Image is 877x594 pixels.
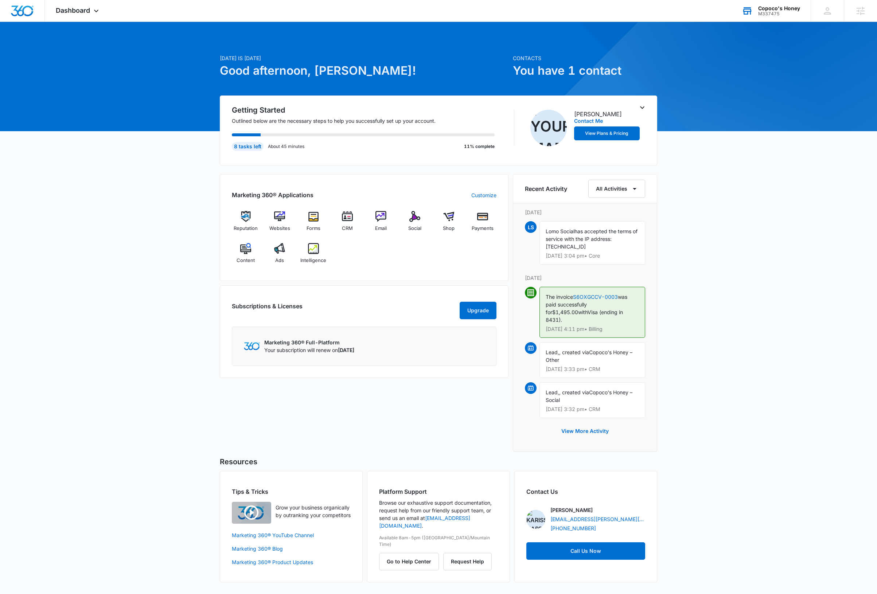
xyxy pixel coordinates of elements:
a: Email [367,211,395,237]
p: Outlined below are the necessary steps to help you successfully set up your account. [232,117,504,125]
p: [DATE] 3:04 pm • Core [546,253,639,258]
span: Forms [307,225,320,232]
a: Reputation [232,211,260,237]
img: Marketing 360 Logo [244,342,260,350]
h2: Subscriptions & Licenses [232,302,303,316]
a: Request Help [443,558,492,564]
a: Call Us Now [526,542,645,560]
h2: Marketing 360® Applications [232,191,313,199]
p: [PERSON_NAME] [574,110,622,118]
p: About 45 minutes [268,143,304,150]
a: Marketing 360® Product Updates [232,558,351,566]
h1: Good afternoon, [PERSON_NAME]! [220,62,508,79]
span: The invoice [546,294,573,300]
h5: Resources [220,456,657,467]
a: Marketing 360® YouTube Channel [232,531,351,539]
p: [DATE] 3:32 pm • CRM [546,407,639,412]
span: Lead, [546,349,559,355]
button: Go to Help Center [379,553,439,570]
span: Copoco's Honey – Other [546,349,632,363]
span: Content [237,257,255,264]
button: Contact Me [574,118,603,124]
h2: Getting Started [232,105,504,116]
span: has accepted the terms of service with the IP address: [546,228,638,242]
a: CRM [333,211,361,237]
div: 8 tasks left [232,142,264,151]
p: Marketing 360® Full-Platform [264,339,354,346]
span: was paid successfully for [546,294,627,315]
img: Quick Overview Video [232,502,271,524]
p: [DATE] 3:33 pm • CRM [546,367,639,372]
span: with [578,309,588,315]
button: All Activities [588,180,645,198]
h6: Recent Activity [525,184,567,193]
span: Reputation [234,225,258,232]
div: account id [758,11,800,16]
p: Browse our exhaustive support documentation, request help from our friendly support team, or send... [379,499,498,529]
span: Dashboard [56,7,90,14]
span: Intelligence [300,257,326,264]
h2: Tips & Tricks [232,487,351,496]
a: [PHONE_NUMBER] [550,524,596,532]
img: Karissa Harris [526,510,545,529]
span: , created via [559,389,589,395]
a: Websites [266,211,294,237]
span: Payments [472,225,494,232]
span: Lomo Social [546,228,574,234]
p: [PERSON_NAME] [550,506,593,514]
p: [DATE] 4:11 pm • Billing [546,327,639,332]
p: [DATE] is [DATE] [220,54,508,62]
span: Lead, [546,389,559,395]
span: $1,495.00 [552,309,578,315]
a: Ads [266,243,294,269]
span: CRM [342,225,353,232]
a: Intelligence [300,243,328,269]
button: Request Help [443,553,492,570]
img: Your Marketing Consultant Team [530,110,567,146]
button: View More Activity [554,422,616,440]
div: account name [758,5,800,11]
p: [DATE] [525,208,645,216]
span: [TECHNICAL_ID] [546,243,586,250]
button: View Plans & Pricing [574,126,640,140]
a: Social [401,211,429,237]
span: Ads [275,257,284,264]
button: Upgrade [460,302,496,319]
span: [DATE] [338,347,354,353]
a: Customize [471,191,496,199]
span: Copoco's Honey – Social [546,389,632,403]
a: S6OXGCCV-0003 [573,294,618,300]
p: Contacts [513,54,657,62]
h1: You have 1 contact [513,62,657,79]
a: [EMAIL_ADDRESS][PERSON_NAME][DOMAIN_NAME] [550,515,645,523]
a: Shop [435,211,463,237]
p: Grow your business organically by outranking your competitors [276,504,351,519]
span: , created via [559,349,589,355]
a: Forms [300,211,328,237]
button: Toggle Collapse [638,103,647,112]
h2: Contact Us [526,487,645,496]
p: Available 8am-5pm ([GEOGRAPHIC_DATA]/Mountain Time) [379,535,498,548]
a: Payments [468,211,496,237]
a: Content [232,243,260,269]
p: Your subscription will renew on [264,346,354,354]
span: LS [525,221,537,233]
p: 11% complete [464,143,495,150]
a: Go to Help Center [379,558,443,564]
span: Social [408,225,421,232]
p: [DATE] [525,274,645,282]
span: Websites [269,225,290,232]
a: Marketing 360® Blog [232,545,351,552]
h2: Platform Support [379,487,498,496]
span: Shop [443,225,455,232]
span: Email [375,225,387,232]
